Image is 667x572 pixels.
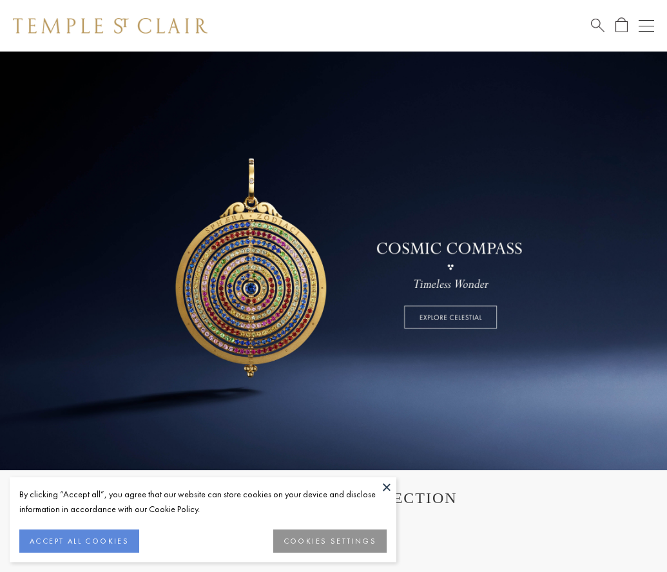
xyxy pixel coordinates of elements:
button: Open navigation [639,18,654,33]
img: Temple St. Clair [13,18,208,33]
div: By clicking “Accept all”, you agree that our website can store cookies on your device and disclos... [19,487,387,517]
button: COOKIES SETTINGS [273,529,387,553]
a: Open Shopping Bag [615,17,628,33]
a: Search [591,17,604,33]
button: ACCEPT ALL COOKIES [19,529,139,553]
